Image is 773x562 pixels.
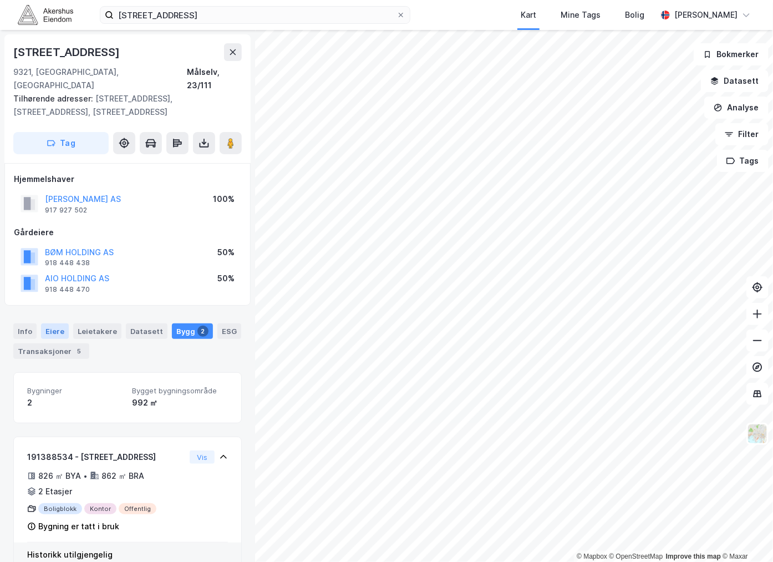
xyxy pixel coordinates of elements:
[694,43,769,65] button: Bokmerker
[126,323,167,339] div: Datasett
[718,509,773,562] iframe: Chat Widget
[73,323,121,339] div: Leietakere
[41,323,69,339] div: Eiere
[715,123,769,145] button: Filter
[38,520,119,533] div: Bygning er tatt i bruk
[13,132,109,154] button: Tag
[38,469,81,483] div: 826 ㎡ BYA
[213,193,235,206] div: 100%
[718,509,773,562] div: Kontrollprogram for chat
[14,226,241,239] div: Gårdeiere
[666,553,721,560] a: Improve this map
[190,450,215,464] button: Vis
[701,70,769,92] button: Datasett
[38,485,72,498] div: 2 Etasjer
[27,386,123,396] span: Bygninger
[101,469,144,483] div: 862 ㎡ BRA
[717,150,769,172] button: Tags
[217,272,235,285] div: 50%
[14,173,241,186] div: Hjemmelshaver
[217,246,235,259] div: 50%
[27,548,228,561] div: Historikk utilgjengelig
[217,323,241,339] div: ESG
[83,472,88,480] div: •
[18,5,73,24] img: akershus-eiendom-logo.9091f326c980b4bce74ccdd9f866810c.svg
[114,7,396,23] input: Søk på adresse, matrikkel, gårdeiere, leietakere eller personer
[27,450,185,464] div: 191388534 - [STREET_ADDRESS]
[45,259,90,267] div: 918 448 438
[172,323,213,339] div: Bygg
[521,8,536,22] div: Kart
[13,323,37,339] div: Info
[74,346,85,357] div: 5
[45,206,87,215] div: 917 927 502
[45,285,90,294] div: 918 448 470
[561,8,601,22] div: Mine Tags
[625,8,644,22] div: Bolig
[13,343,89,359] div: Transaksjoner
[609,553,663,560] a: OpenStreetMap
[13,94,95,103] span: Tilhørende adresser:
[13,92,233,119] div: [STREET_ADDRESS], [STREET_ADDRESS], [STREET_ADDRESS]
[747,423,768,444] img: Z
[132,386,228,396] span: Bygget bygningsområde
[27,396,123,409] div: 2
[187,65,242,92] div: Målselv, 23/111
[132,396,228,409] div: 992 ㎡
[674,8,738,22] div: [PERSON_NAME]
[13,65,187,92] div: 9321, [GEOGRAPHIC_DATA], [GEOGRAPHIC_DATA]
[197,326,208,337] div: 2
[704,97,769,119] button: Analyse
[13,43,122,61] div: [STREET_ADDRESS]
[577,553,607,560] a: Mapbox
